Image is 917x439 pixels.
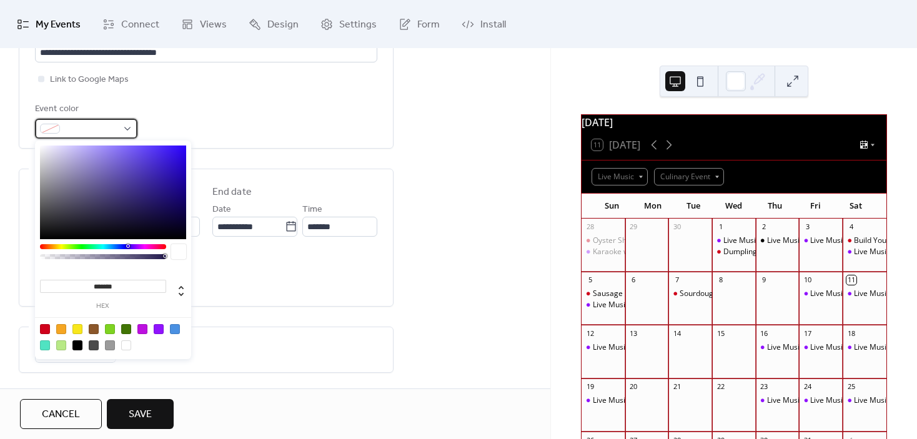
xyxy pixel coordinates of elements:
[760,275,769,285] div: 9
[40,303,166,310] label: hex
[810,395,911,406] div: Live Music - [PERSON_NAME]
[585,222,595,232] div: 28
[846,222,856,232] div: 4
[716,328,725,338] div: 15
[311,5,386,43] a: Settings
[723,235,825,246] div: Live Music - [PERSON_NAME]
[756,342,800,353] div: Live Music - Rowdy Yates
[672,222,682,232] div: 30
[680,289,765,299] div: Sourdough Starter Class
[42,407,80,422] span: Cancel
[760,382,769,392] div: 23
[723,247,891,257] div: Dumpling Making Class at [GEOGRAPHIC_DATA]
[7,5,90,43] a: My Events
[40,324,50,334] div: #D0021B
[339,15,377,34] span: Settings
[767,395,868,406] div: Live Music - [PERSON_NAME]
[35,102,135,117] div: Event color
[389,5,449,43] a: Form
[121,340,131,350] div: #FFFFFF
[154,324,164,334] div: #9013FE
[803,275,812,285] div: 10
[756,235,800,246] div: Live Music Lynda Tymcheck & Marty Townsend
[302,202,322,217] span: Time
[716,275,725,285] div: 8
[36,15,81,34] span: My Events
[672,328,682,338] div: 14
[799,342,843,353] div: Live Music - Sue & Jordan
[716,222,725,232] div: 1
[121,324,131,334] div: #417505
[846,328,856,338] div: 18
[629,328,638,338] div: 13
[72,324,82,334] div: #F8E71C
[846,382,856,392] div: 25
[121,15,159,34] span: Connect
[452,5,515,43] a: Install
[799,289,843,299] div: Live Music - Emily Smith
[629,222,638,232] div: 29
[760,328,769,338] div: 16
[582,300,625,310] div: Live Music - Kielo Smith
[72,340,82,350] div: #000000
[632,194,673,219] div: Mon
[585,328,595,338] div: 12
[810,235,911,246] div: Live Music - [PERSON_NAME]
[592,194,632,219] div: Sun
[803,222,812,232] div: 3
[712,235,756,246] div: Live Music - Michael Campbell
[89,324,99,334] div: #8B572A
[172,5,236,43] a: Views
[629,275,638,285] div: 6
[754,194,795,219] div: Thu
[593,342,766,353] div: Live Music - [PERSON_NAME] with The Heavy Cats
[129,407,152,422] span: Save
[585,275,595,285] div: 5
[20,399,102,429] button: Cancel
[795,194,836,219] div: Fri
[56,340,66,350] div: #B8E986
[716,382,725,392] div: 22
[803,328,812,338] div: 17
[767,342,868,353] div: Live Music - [PERSON_NAME]
[673,194,713,219] div: Tue
[799,235,843,246] div: Live Music - Dave Tate
[582,395,625,406] div: Live Music - Loren Radis
[843,289,886,299] div: Live Music - Vince Galindo
[212,202,231,217] span: Date
[843,235,886,246] div: Build Your Own Chocolate Bar - Class
[56,324,66,334] div: #F5A623
[40,340,50,350] div: #50E3C2
[593,247,876,257] div: Karaoke with [PERSON_NAME] & [PERSON_NAME] from Sound House Productions
[593,235,670,246] div: Oyster Shucking Class
[239,5,308,43] a: Design
[585,382,595,392] div: 19
[212,185,252,200] div: End date
[668,289,712,299] div: Sourdough Starter Class
[843,342,886,353] div: Live Music - The Belmore's
[170,324,180,334] div: #4A90E2
[799,395,843,406] div: Live Music - Dave Tate
[105,324,115,334] div: #7ED321
[593,300,694,310] div: Live Music - [PERSON_NAME]
[582,289,625,299] div: Sausage Making Class
[712,247,756,257] div: Dumpling Making Class at Primal House
[593,289,671,299] div: Sausage Making Class
[803,382,812,392] div: 24
[582,235,625,246] div: Oyster Shucking Class
[582,342,625,353] div: Live Music - Steve Philip with The Heavy Cats
[846,275,856,285] div: 11
[672,382,682,392] div: 21
[107,399,174,429] button: Save
[843,395,886,406] div: Live Music - Katie Chappell
[35,387,91,402] span: Event image
[672,275,682,285] div: 7
[137,324,147,334] div: #BD10E0
[593,395,694,406] div: Live Music - [PERSON_NAME]
[105,340,115,350] div: #9B9B9B
[713,194,754,219] div: Wed
[89,340,99,350] div: #4A4A4A
[836,194,876,219] div: Sat
[760,222,769,232] div: 2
